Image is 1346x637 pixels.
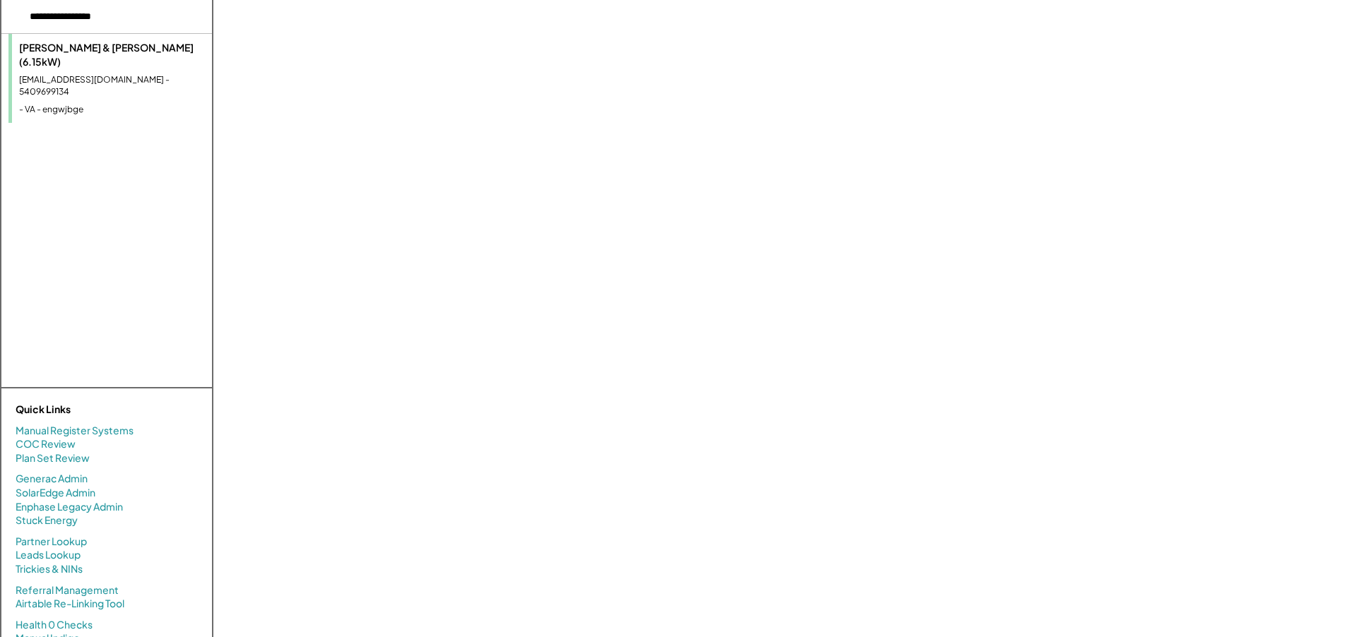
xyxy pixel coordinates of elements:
[16,437,76,451] a: COC Review
[16,562,83,576] a: Trickies & NINs
[16,535,87,549] a: Partner Lookup
[16,451,90,465] a: Plan Set Review
[16,486,95,500] a: SolarEdge Admin
[16,618,93,632] a: Health 0 Checks
[16,500,123,514] a: Enphase Legacy Admin
[16,424,134,438] a: Manual Register Systems
[16,583,119,597] a: Referral Management
[19,104,205,116] div: - VA - engwjbge
[19,41,205,69] div: [PERSON_NAME] & [PERSON_NAME] (6.15kW)
[16,513,78,528] a: Stuck Energy
[16,548,81,562] a: Leads Lookup
[16,403,157,417] div: Quick Links
[16,472,88,486] a: Generac Admin
[16,597,124,611] a: Airtable Re-Linking Tool
[19,74,205,98] div: [EMAIL_ADDRESS][DOMAIN_NAME] - 5409699134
